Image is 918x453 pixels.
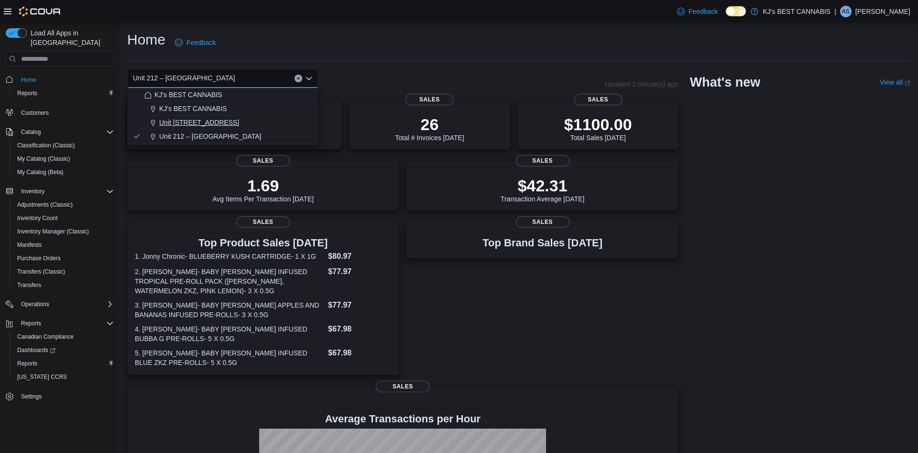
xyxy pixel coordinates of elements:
span: Home [21,76,36,84]
button: Close list of options [305,75,313,82]
a: Home [17,74,40,86]
span: Inventory Count [13,212,114,224]
span: Sales [516,216,569,228]
span: Reports [17,360,37,367]
a: Feedback [171,33,219,52]
button: Reports [2,317,118,330]
span: Classification (Classic) [17,142,75,149]
h3: Top Brand Sales [DATE] [482,237,602,249]
span: Washington CCRS [13,371,114,383]
dd: $77.97 [328,299,391,311]
span: Customers [21,109,49,117]
a: Purchase Orders [13,253,65,264]
span: Customers [17,107,114,119]
h1: Home [127,30,165,49]
span: AS [842,6,850,17]
span: Load All Apps in [GEOGRAPHIC_DATA] [27,28,114,47]
span: Unit 212 – [GEOGRAPHIC_DATA] [159,132,261,141]
h2: What's new [690,75,760,90]
a: Canadian Compliance [13,331,77,343]
button: Reports [10,87,118,100]
p: [PERSON_NAME] [855,6,910,17]
a: Transfers (Classic) [13,266,69,277]
span: Manifests [17,241,42,249]
a: View allExternal link [880,78,910,86]
div: Total # Invoices [DATE] [395,115,464,142]
a: Feedback [673,2,721,21]
a: My Catalog (Classic) [13,153,74,165]
button: Transfers (Classic) [10,265,118,278]
dd: $80.97 [328,251,391,262]
button: Inventory [17,186,48,197]
button: [US_STATE] CCRS [10,370,118,384]
span: Manifests [13,239,114,251]
p: 1.69 [212,176,314,195]
span: Transfers [17,281,41,289]
span: Sales [236,216,290,228]
span: Sales [405,94,454,105]
span: Catalog [21,128,41,136]
button: KJ's BEST CANNABIS [127,102,318,116]
p: KJ's BEST CANNABIS [763,6,831,17]
dd: $67.98 [328,347,391,359]
span: My Catalog (Beta) [17,168,64,176]
button: My Catalog (Classic) [10,152,118,166]
span: Canadian Compliance [17,333,74,341]
span: Inventory Manager (Classic) [17,228,89,235]
span: Catalog [17,126,114,138]
span: Operations [21,300,49,308]
span: My Catalog (Classic) [17,155,70,163]
span: Dashboards [17,346,55,354]
span: Unit [STREET_ADDRESS] [159,118,239,127]
span: Inventory [21,188,44,195]
button: Reports [10,357,118,370]
span: Transfers (Classic) [17,268,65,276]
a: Adjustments (Classic) [13,199,76,210]
span: [US_STATE] CCRS [17,373,67,381]
span: Inventory [17,186,114,197]
span: Inventory Count [17,214,58,222]
a: My Catalog (Beta) [13,166,67,178]
button: Catalog [17,126,44,138]
button: Canadian Compliance [10,330,118,343]
dt: 2. [PERSON_NAME]- BABY [PERSON_NAME] INFUSED TROPICAL PRE-ROLL PACK ([PERSON_NAME], WATERMELON ZK... [135,267,324,296]
div: ANAND SAINI [840,6,852,17]
button: Unit [STREET_ADDRESS] [127,116,318,130]
span: KJ's BEST CANNABIS [159,104,227,113]
span: Settings [17,390,114,402]
a: Dashboards [10,343,118,357]
dt: 4. [PERSON_NAME]- BABY [PERSON_NAME] INFUSED BUBBA G PRE-ROLLS- 5 X 0.5G [135,324,324,343]
button: Transfers [10,278,118,292]
button: Adjustments (Classic) [10,198,118,211]
button: Operations [17,298,53,310]
a: Reports [13,88,41,99]
span: Dashboards [13,344,114,356]
span: Classification (Classic) [13,140,114,151]
span: Transfers (Classic) [13,266,114,277]
span: Reports [21,320,41,327]
span: Sales [574,94,622,105]
button: Reports [17,318,45,329]
a: Inventory Manager (Classic) [13,226,93,237]
span: Sales [376,381,429,392]
span: Settings [21,393,42,400]
span: Purchase Orders [17,254,61,262]
a: Transfers [13,279,45,291]
button: Unit 212 – [GEOGRAPHIC_DATA] [127,130,318,144]
dt: 3. [PERSON_NAME]- BABY [PERSON_NAME] APPLES AND BANANAS INFUSED PRE-ROLLS- 3 X 0.5G [135,300,324,320]
span: Sales [236,155,290,166]
span: Adjustments (Classic) [17,201,73,209]
span: Unit 212 – [GEOGRAPHIC_DATA] [133,72,235,84]
span: Canadian Compliance [13,331,114,343]
span: Feedback [688,7,718,16]
nav: Complex example [6,68,114,428]
button: Operations [2,298,118,311]
a: Inventory Count [13,212,62,224]
div: Total Sales [DATE] [564,115,632,142]
span: Inventory Manager (Classic) [13,226,114,237]
button: Purchase Orders [10,252,118,265]
span: Transfers [13,279,114,291]
p: $1100.00 [564,115,632,134]
span: Operations [17,298,114,310]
